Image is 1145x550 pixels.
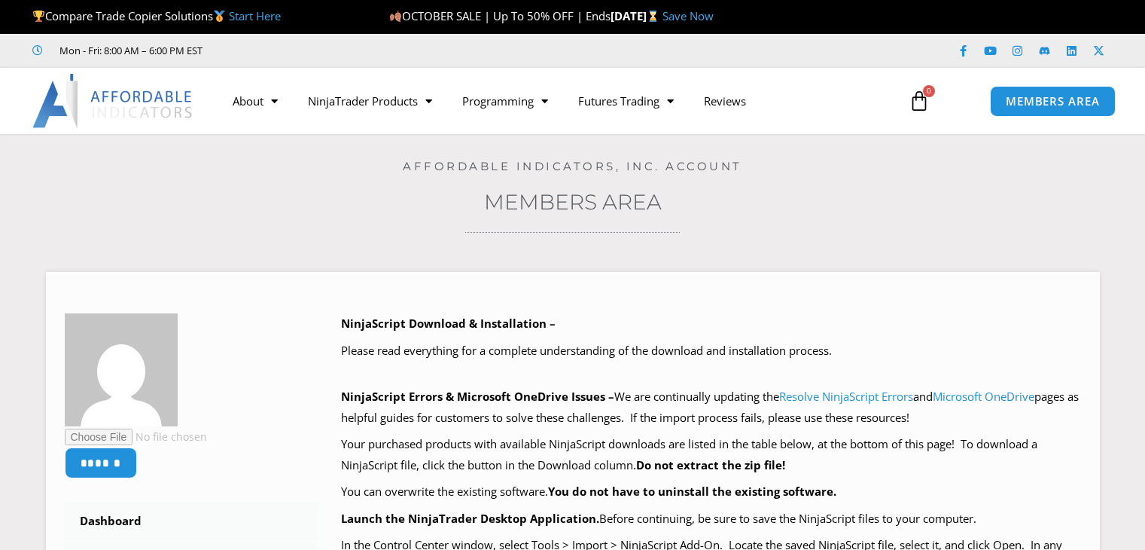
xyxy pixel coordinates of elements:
[990,86,1116,117] a: MEMBERS AREA
[390,11,401,22] img: 🍂
[647,11,659,22] img: ⌛
[229,8,281,23] a: Start Here
[214,11,225,22] img: 🥇
[636,457,785,472] b: Do not extract the zip file!
[218,84,894,118] nav: Menu
[403,159,742,173] a: Affordable Indicators, Inc. Account
[65,313,178,426] img: 9390255230a21a4968dbb3e0635c7bc66da9bcca779c8b8c4768407c9a558372
[341,481,1081,503] p: You can overwrite the existing software.
[662,8,714,23] a: Save Now
[779,389,913,404] a: Resolve NinjaScript Errors
[65,502,319,541] a: Dashboard
[886,79,952,123] a: 0
[341,387,1081,429] p: We are continually updating the and pages as helpful guides for customers to solve these challeng...
[484,189,662,215] a: Members Area
[341,509,1081,530] p: Before continuing, be sure to save the NinjaScript files to your computer.
[389,8,611,23] span: OCTOBER SALE | Up To 50% OFF | Ends
[611,8,662,23] strong: [DATE]
[548,484,836,499] b: You do not have to uninstall the existing software.
[341,511,599,526] b: Launch the NinjaTrader Desktop Application.
[341,316,556,331] b: NinjaScript Download & Installation –
[224,43,449,58] iframe: Customer reviews powered by Trustpilot
[32,74,194,128] img: LogoAI | Affordable Indicators – NinjaTrader
[341,389,614,404] b: NinjaScript Errors & Microsoft OneDrive Issues –
[689,84,761,118] a: Reviews
[33,11,44,22] img: 🏆
[933,389,1034,404] a: Microsoft OneDrive
[32,8,281,23] span: Compare Trade Copier Solutions
[341,341,1081,362] p: Please read everything for a complete understanding of the download and installation process.
[341,434,1081,476] p: Your purchased products with available NinjaScript downloads are listed in the table below, at th...
[218,84,293,118] a: About
[923,85,935,97] span: 0
[1006,96,1100,107] span: MEMBERS AREA
[293,84,447,118] a: NinjaTrader Products
[447,84,563,118] a: Programming
[56,41,203,60] span: Mon - Fri: 8:00 AM – 6:00 PM EST
[563,84,689,118] a: Futures Trading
